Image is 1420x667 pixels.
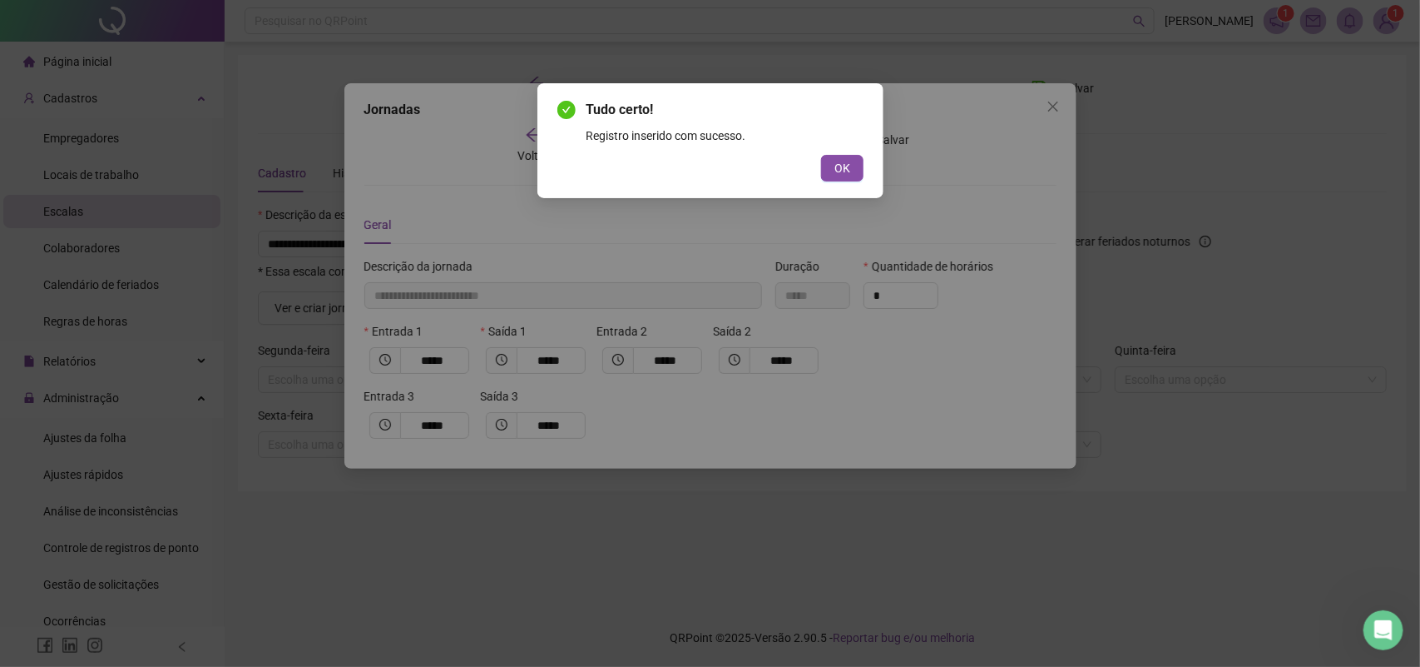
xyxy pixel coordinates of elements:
span: Tudo certo! [586,102,653,117]
button: OK [821,155,863,182]
span: check-circle [557,101,576,119]
span: Registro inserido com sucesso. [586,129,745,142]
span: OK [834,159,850,177]
iframe: Intercom live chat [1363,610,1403,650]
